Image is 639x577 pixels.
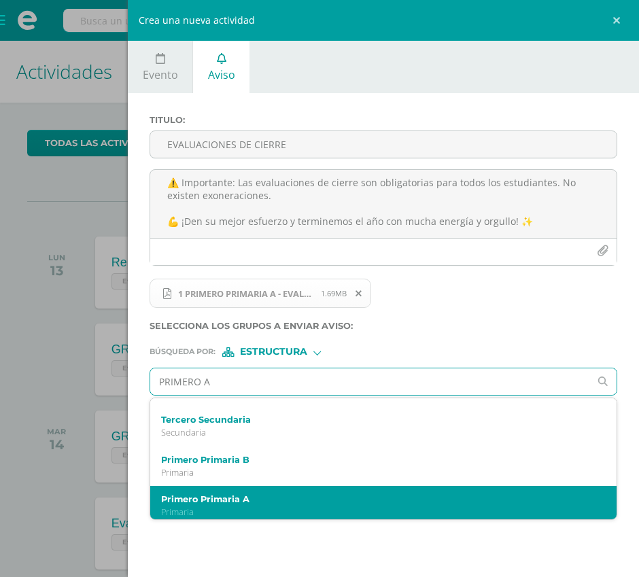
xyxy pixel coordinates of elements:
p: Secundaria [161,427,586,438]
span: Búsqueda por : [150,348,215,355]
label: Titulo : [150,115,617,125]
span: Estructura [240,348,307,355]
span: 1.69MB [321,288,347,298]
a: Aviso [193,41,249,93]
input: Ej. Primero primaria [150,368,589,395]
div: [object Object] [222,347,324,357]
p: Primaria [161,467,586,478]
label: Tercero Secundaria [161,415,586,425]
label: Primero Primaria A [161,494,586,504]
p: Primaria [161,506,586,518]
label: Primero Primaria B [161,455,586,465]
input: Titulo [150,131,617,158]
a: Evento [128,41,192,93]
textarea: 📢 EVALUACIONES DE CIERRE Queridos alumnos, les compartimos la programación para la próxima semana... [150,170,617,238]
span: Evento [143,67,178,82]
span: 1 PRIMERO PRIMARIA A - EVALUACIONES DE CIERRE - CALENDARIO 2025.pdf [171,288,321,299]
span: Remover archivo [347,286,370,301]
span: 1 PRIMERO PRIMARIA A - EVALUACIONES DE CIERRE - CALENDARIO 2025.pdf [150,279,371,309]
label: Selecciona los grupos a enviar aviso : [150,321,617,331]
span: Aviso [208,67,235,82]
